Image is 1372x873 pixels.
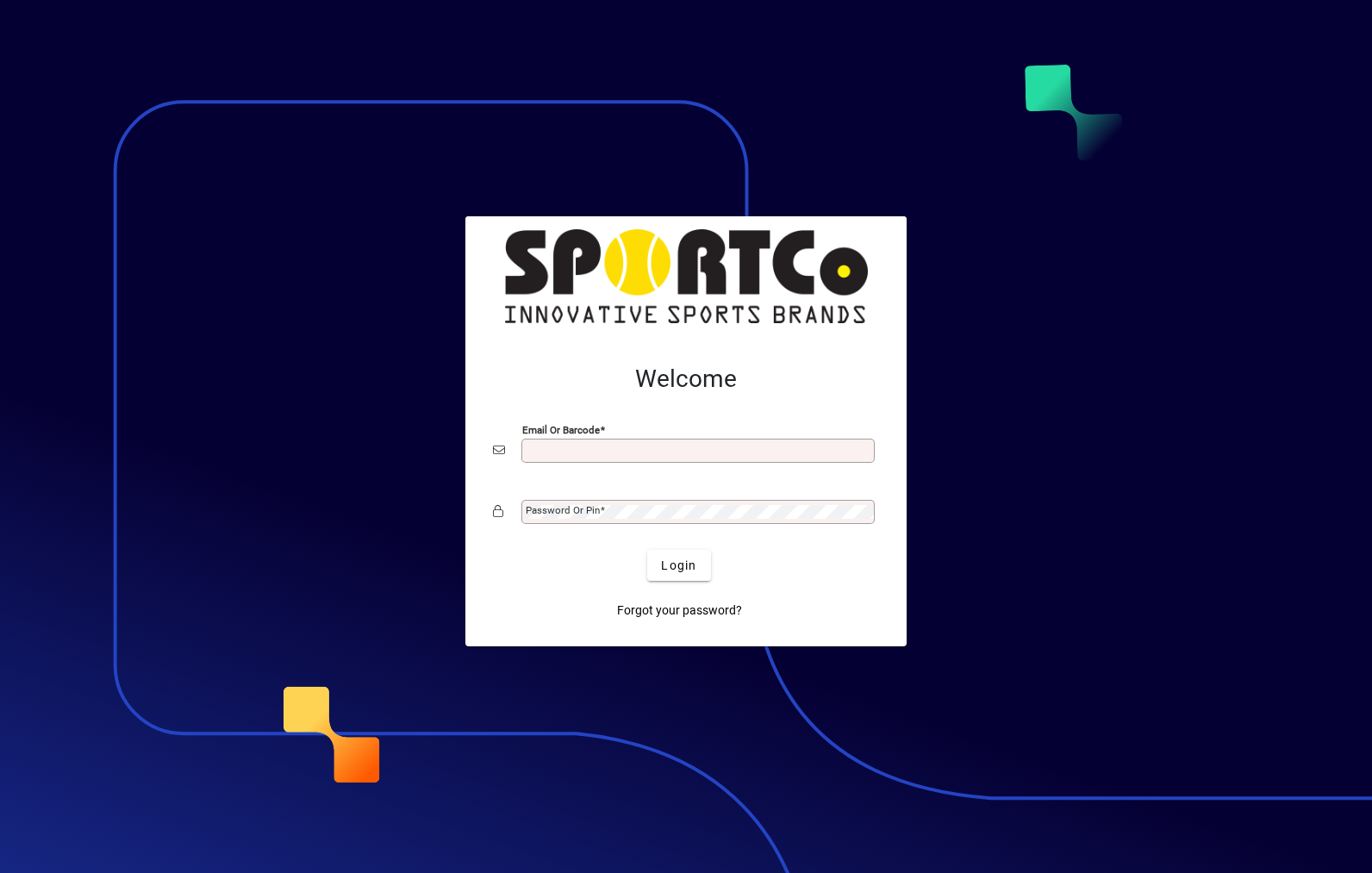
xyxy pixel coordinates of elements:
mat-label: Email or Barcode [522,424,600,436]
h2: Welcome [493,365,879,394]
span: Forgot your password? [617,602,742,620]
a: Forgot your password? [610,595,749,626]
mat-label: Password or Pin [526,504,600,516]
button: Login [647,550,710,581]
span: Login [661,557,696,575]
